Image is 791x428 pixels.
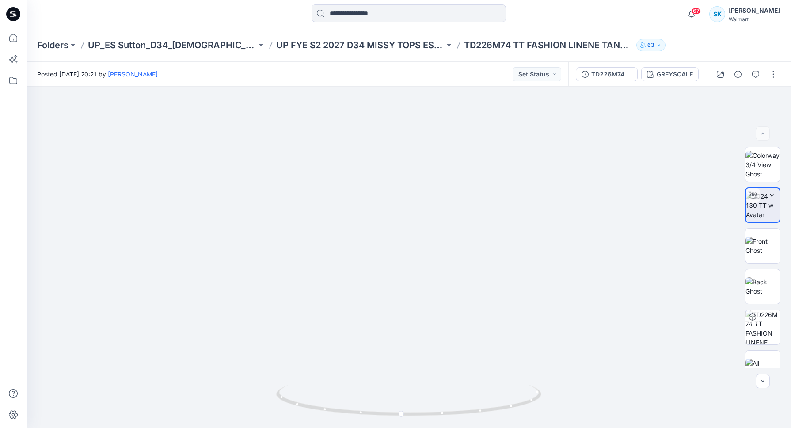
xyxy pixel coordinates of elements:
[88,39,257,51] a: UP_ES Sutton_D34_[DEMOGRAPHIC_DATA] Woven Tops
[745,359,780,377] img: All colorways
[276,39,445,51] a: UP FYE S2 2027 D34 MISSY TOPS ESSUTTON
[729,16,780,23] div: Walmart
[464,39,633,51] p: TD226M74 TT FASHION LINENE TANK C
[745,310,780,344] img: TD226M74 TT FASHION LINENE TANK C GREYSCALE
[37,69,158,79] span: Posted [DATE] 20:21 by
[691,8,701,15] span: 67
[746,191,780,219] img: 2024 Y 130 TT w Avatar
[108,70,158,78] a: [PERSON_NAME]
[647,40,654,50] p: 63
[745,151,780,179] img: Colorway 3/4 View Ghost
[745,277,780,296] img: Back Ghost
[709,6,725,22] div: SK
[731,67,745,81] button: Details
[591,69,632,79] div: TD226M74 TT FASHION LINENE TANK C
[729,5,780,16] div: [PERSON_NAME]
[745,237,780,255] img: Front Ghost
[641,67,699,81] button: GREYSCALE
[636,39,666,51] button: 63
[37,39,68,51] a: Folders
[576,67,638,81] button: TD226M74 TT FASHION LINENE TANK C
[657,69,693,79] div: GREYSCALE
